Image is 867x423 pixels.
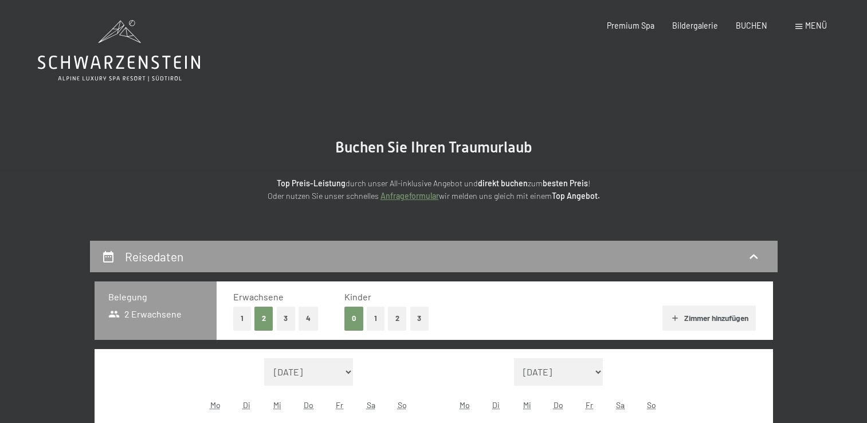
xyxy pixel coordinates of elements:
[460,400,470,410] abbr: Montag
[647,400,656,410] abbr: Sonntag
[662,305,756,331] button: Zimmer hinzufügen
[243,400,250,410] abbr: Dienstag
[492,400,500,410] abbr: Dienstag
[543,178,588,188] strong: besten Preis
[410,307,429,330] button: 3
[182,177,686,203] p: durch unser All-inklusive Angebot und zum ! Oder nutzen Sie unser schnelles wir melden uns gleich...
[344,307,363,330] button: 0
[478,178,528,188] strong: direkt buchen
[125,249,183,264] h2: Reisedaten
[233,307,251,330] button: 1
[233,291,284,302] span: Erwachsene
[672,21,718,30] a: Bildergalerie
[736,21,767,30] a: BUCHEN
[304,400,313,410] abbr: Donnerstag
[554,400,563,410] abbr: Donnerstag
[254,307,273,330] button: 2
[398,400,407,410] abbr: Sonntag
[552,191,600,201] strong: Top Angebot.
[299,307,318,330] button: 4
[335,139,532,156] span: Buchen Sie Ihren Traumurlaub
[367,307,385,330] button: 1
[523,400,531,410] abbr: Mittwoch
[210,400,221,410] abbr: Montag
[586,400,593,410] abbr: Freitag
[616,400,625,410] abbr: Samstag
[108,308,182,320] span: 2 Erwachsene
[380,191,439,201] a: Anfrageformular
[805,21,827,30] span: Menü
[607,21,654,30] a: Premium Spa
[367,400,375,410] abbr: Samstag
[273,400,281,410] abbr: Mittwoch
[108,291,203,303] h3: Belegung
[388,307,407,330] button: 2
[277,178,346,188] strong: Top Preis-Leistung
[277,307,296,330] button: 3
[344,291,371,302] span: Kinder
[336,400,343,410] abbr: Freitag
